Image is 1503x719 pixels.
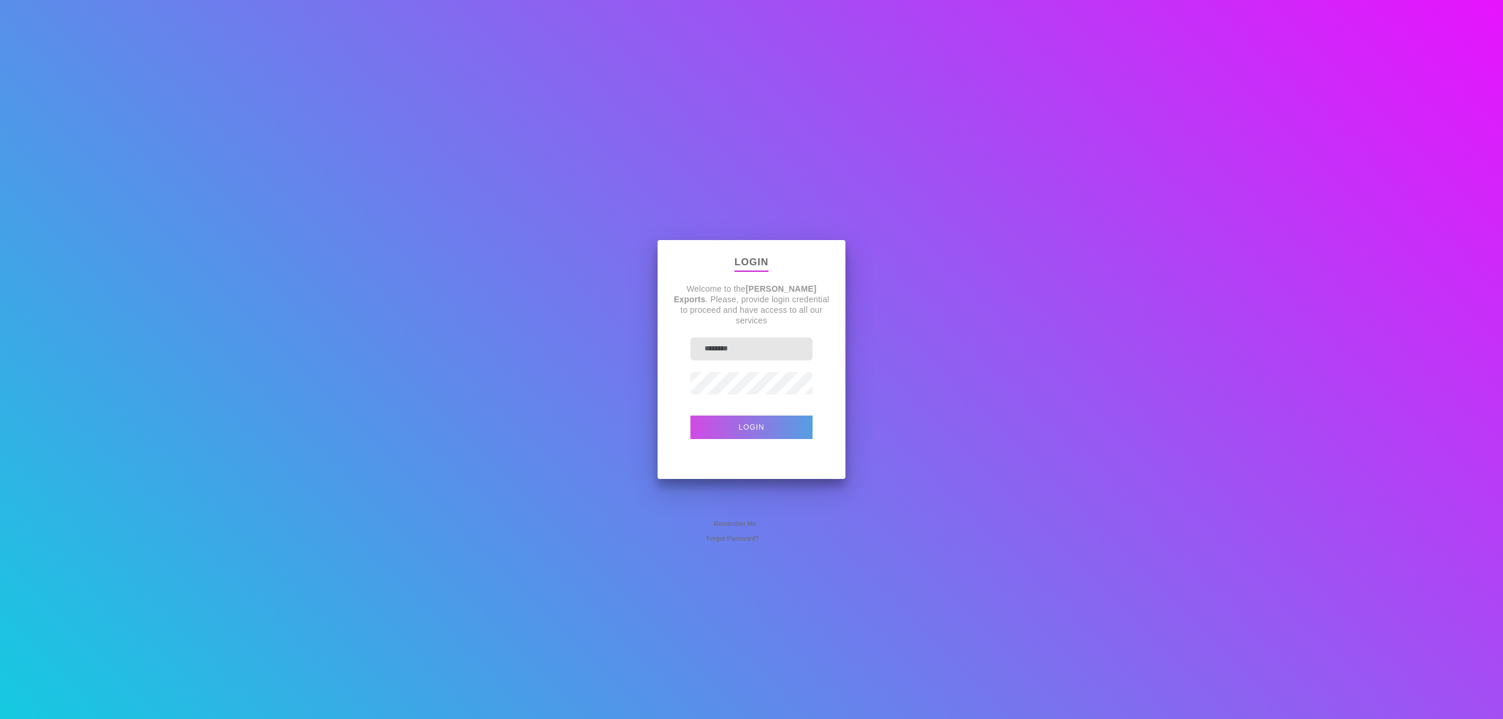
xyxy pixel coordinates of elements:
p: Welcome to the . Please, provide login credential to proceed and have access to all our services [672,283,831,326]
strong: [PERSON_NAME] Exports [674,284,817,304]
span: Forgot Password? [706,532,759,544]
span: Remember Me [714,518,756,529]
p: Login [734,254,769,272]
button: Login [690,416,813,439]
